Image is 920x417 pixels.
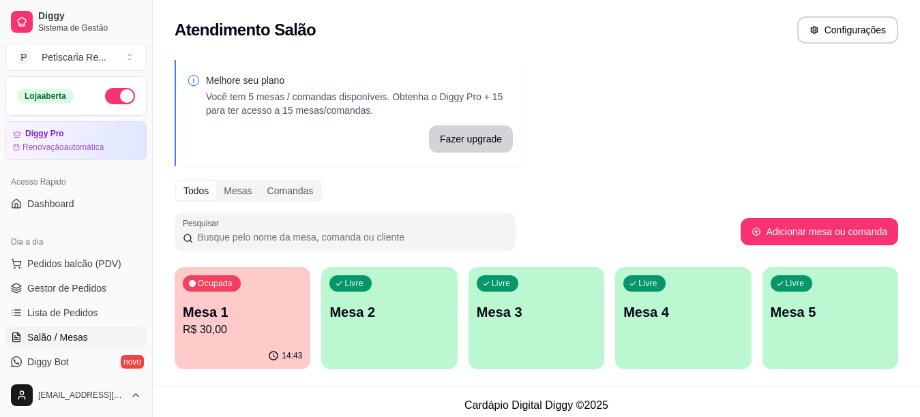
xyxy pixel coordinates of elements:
div: Loja aberta [17,89,74,104]
button: Fazer upgrade [429,125,513,153]
span: Dashboard [27,197,74,211]
span: [EMAIL_ADDRESS][DOMAIN_NAME] [38,390,125,401]
div: Todos [176,181,216,200]
button: LivreMesa 3 [469,267,604,369]
button: [EMAIL_ADDRESS][DOMAIN_NAME] [5,379,147,412]
p: Mesa 5 [771,303,890,322]
button: LivreMesa 2 [321,267,457,369]
p: Melhore seu plano [206,74,513,87]
button: LivreMesa 4 [615,267,751,369]
span: Lista de Pedidos [27,306,98,320]
span: Diggy Bot [27,355,69,369]
p: Livre [638,278,657,289]
button: Select a team [5,44,147,71]
a: Diggy Botnovo [5,351,147,373]
p: Livre [344,278,363,289]
h2: Atendimento Salão [175,19,316,41]
span: Sistema de Gestão [38,22,141,33]
p: Livre [492,278,511,289]
article: Diggy Pro [25,129,64,139]
div: Mesas [216,181,259,200]
button: Configurações [797,16,898,44]
p: Mesa 1 [183,303,302,322]
span: P [17,50,31,64]
div: Dia a dia [5,231,147,253]
a: Diggy ProRenovaçãoautomática [5,121,147,160]
span: Diggy [38,10,141,22]
a: Salão / Mesas [5,326,147,348]
p: Mesa 4 [623,303,743,322]
a: Lista de Pedidos [5,302,147,324]
span: Pedidos balcão (PDV) [27,257,121,271]
span: Salão / Mesas [27,330,88,344]
label: Pesquisar [183,217,224,229]
button: LivreMesa 5 [762,267,898,369]
p: R$ 30,00 [183,322,302,338]
p: Mesa 3 [477,303,596,322]
button: Adicionar mesa ou comanda [741,218,898,245]
p: Livre [786,278,805,289]
div: Petiscaria Re ... [42,50,106,64]
a: DiggySistema de Gestão [5,5,147,38]
button: Alterar Status [105,88,135,104]
a: Gestor de Pedidos [5,277,147,299]
div: Comandas [260,181,321,200]
input: Pesquisar [193,230,507,244]
span: Gestor de Pedidos [27,281,106,295]
a: Dashboard [5,193,147,215]
p: 14:43 [282,350,302,361]
article: Renovação automática [23,142,104,153]
button: OcupadaMesa 1R$ 30,0014:43 [175,267,310,369]
button: Pedidos balcão (PDV) [5,253,147,275]
p: Ocupada [198,278,233,289]
p: Você tem 5 mesas / comandas disponíveis. Obtenha o Diggy Pro + 15 para ter acesso a 15 mesas/coma... [206,90,513,117]
div: Acesso Rápido [5,171,147,193]
p: Mesa 2 [329,303,449,322]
